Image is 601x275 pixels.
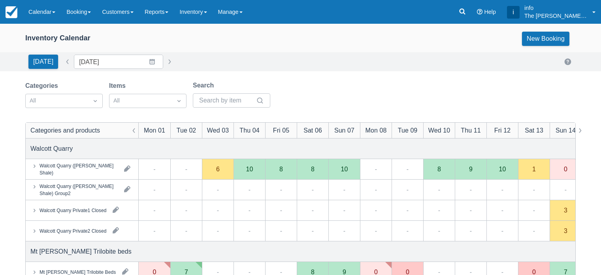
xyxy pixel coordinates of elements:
[40,227,106,234] div: Walcott Quarry Private2 Closed
[30,247,132,256] div: Mt [PERSON_NAME] Trilobite beds
[303,125,322,135] div: Sat 06
[407,164,409,174] div: -
[216,166,220,172] div: 6
[280,226,282,235] div: -
[407,185,409,194] div: -
[280,185,282,194] div: -
[153,205,155,215] div: -
[199,93,254,108] input: Search by item
[249,185,251,194] div: -
[153,269,156,275] div: 0
[438,185,440,194] div: -
[273,125,289,135] div: Fri 05
[185,226,187,235] div: -
[311,269,315,275] div: 8
[30,144,73,153] div: Walcott Quarry
[470,226,472,235] div: -
[494,125,511,135] div: Fri 12
[365,125,387,135] div: Mon 08
[343,269,346,275] div: 9
[501,205,503,215] div: -
[533,226,535,235] div: -
[153,164,155,174] div: -
[533,185,535,194] div: -
[341,166,348,172] div: 10
[524,4,588,12] p: info
[437,166,441,172] div: 8
[375,164,377,174] div: -
[501,185,503,194] div: -
[375,226,377,235] div: -
[407,205,409,215] div: -
[91,97,99,105] span: Dropdown icon
[25,34,90,43] div: Inventory Calendar
[175,97,183,105] span: Dropdown icon
[280,205,282,215] div: -
[185,185,187,194] div: -
[279,166,283,172] div: 8
[525,125,543,135] div: Sat 13
[564,269,567,275] div: 7
[343,226,345,235] div: -
[217,205,219,215] div: -
[28,55,58,69] button: [DATE]
[556,125,576,135] div: Sun 14
[6,6,17,18] img: checkfront-main-nav-mini-logo.png
[470,205,472,215] div: -
[484,9,496,15] span: Help
[185,205,187,215] div: -
[74,55,163,69] input: Date
[177,125,196,135] div: Tue 02
[499,166,506,172] div: 10
[564,228,567,234] div: 3
[564,207,567,213] div: 3
[144,125,165,135] div: Mon 01
[374,269,378,275] div: 0
[246,166,253,172] div: 10
[438,226,440,235] div: -
[398,125,418,135] div: Tue 09
[477,9,482,15] i: Help
[239,125,259,135] div: Thu 04
[185,164,187,174] div: -
[217,185,219,194] div: -
[375,185,377,194] div: -
[30,125,100,135] div: Categories and products
[40,207,106,214] div: Walcott Quarry Private1 Closed
[375,205,377,215] div: -
[334,125,354,135] div: Sun 07
[532,166,536,172] div: 1
[193,81,217,90] label: Search
[407,226,409,235] div: -
[207,125,229,135] div: Wed 03
[25,81,61,91] label: Categories
[532,269,536,275] div: 0
[109,81,129,91] label: Items
[312,226,314,235] div: -
[153,226,155,235] div: -
[311,166,315,172] div: 8
[343,185,345,194] div: -
[217,226,219,235] div: -
[564,166,567,172] div: 0
[507,6,520,19] div: i
[428,125,450,135] div: Wed 10
[469,166,473,172] div: 9
[40,162,118,176] div: Walcott Quarry ([PERSON_NAME] Shale)
[461,125,480,135] div: Thu 11
[522,32,569,46] a: New Booking
[249,226,251,235] div: -
[153,185,155,194] div: -
[501,226,503,235] div: -
[343,205,345,215] div: -
[312,205,314,215] div: -
[524,12,588,20] p: The [PERSON_NAME] Shale Geoscience Foundation
[533,205,535,215] div: -
[249,205,251,215] div: -
[312,185,314,194] div: -
[470,185,472,194] div: -
[406,269,409,275] div: 0
[40,182,118,197] div: Walcott Quarry ([PERSON_NAME] Shale) Group2
[438,205,440,215] div: -
[185,269,188,275] div: 7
